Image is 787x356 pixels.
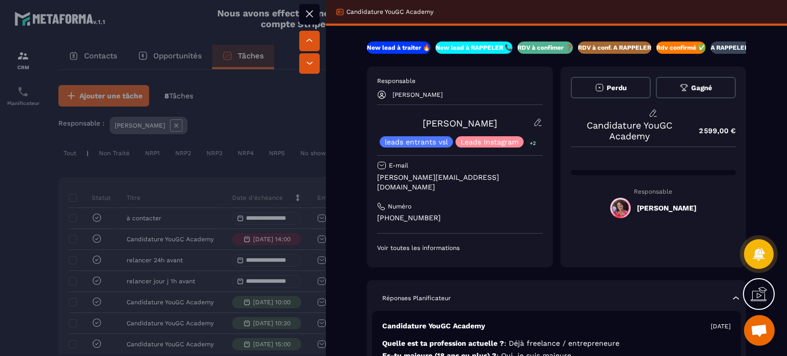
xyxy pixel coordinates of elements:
p: Leads Instagram [461,138,519,145]
a: [PERSON_NAME] [423,118,497,129]
p: Quelle est ta profession actuelle ? [382,339,731,348]
p: New lead à RAPPELER 📞 [436,44,512,52]
p: +2 [526,138,540,149]
p: [DATE] [711,322,731,330]
p: Voir toutes les informations [377,244,543,252]
span: : Déjà freelance / entrepreneure [504,339,619,347]
p: 2 599,00 € [689,121,736,141]
p: RDV à confimer ❓ [517,44,573,52]
p: Numéro [388,202,411,211]
h5: [PERSON_NAME] [637,204,696,212]
p: Candidature YouGC Academy [346,8,433,16]
p: Candidature YouGC Academy [382,321,485,331]
a: Ouvrir le chat [744,315,775,346]
p: Responsable [571,188,736,195]
p: Candidature YouGC Academy [571,120,689,141]
span: Perdu [607,84,627,92]
p: leads entrants vsl [385,138,448,145]
p: New lead à traiter 🔥 [367,44,430,52]
p: E-mail [389,161,408,170]
span: Gagné [691,84,712,92]
button: Gagné [656,77,736,98]
p: [PHONE_NUMBER] [377,213,543,223]
p: RDV à conf. A RAPPELER [578,44,651,52]
button: Perdu [571,77,651,98]
p: [PERSON_NAME][EMAIL_ADDRESS][DOMAIN_NAME] [377,173,543,192]
p: Rdv confirmé ✅ [656,44,706,52]
p: Responsable [377,77,543,85]
p: [PERSON_NAME] [392,91,443,98]
p: Réponses Planificateur [382,294,451,302]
